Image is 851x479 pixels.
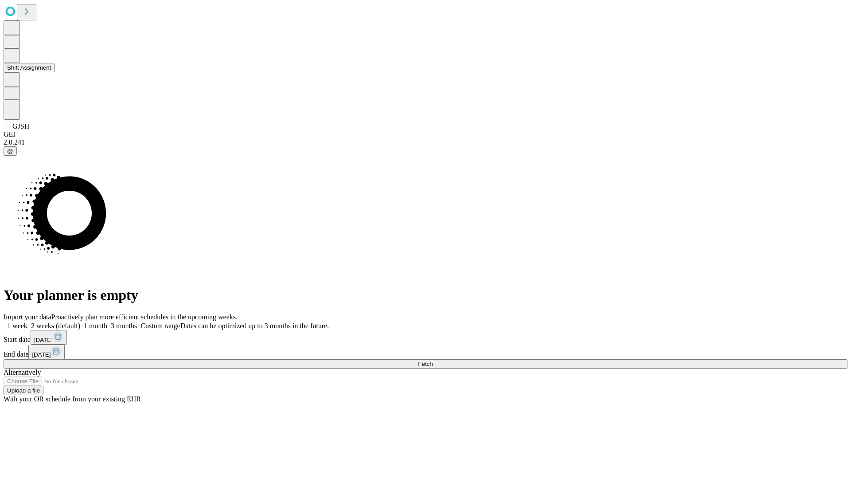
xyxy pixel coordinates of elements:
[12,122,29,130] span: GJSH
[7,148,13,154] span: @
[34,337,53,343] span: [DATE]
[28,345,65,359] button: [DATE]
[4,386,43,395] button: Upload a file
[4,345,847,359] div: End date
[51,313,238,321] span: Proactively plan more efficient schedules in the upcoming weeks.
[4,330,847,345] div: Start date
[7,322,27,330] span: 1 week
[4,313,51,321] span: Import your data
[4,138,847,146] div: 2.0.241
[418,361,433,367] span: Fetch
[180,322,329,330] span: Dates can be optimized up to 3 months in the future.
[32,351,51,358] span: [DATE]
[141,322,180,330] span: Custom range
[4,146,17,156] button: @
[4,369,41,376] span: Alternatively
[4,287,847,303] h1: Your planner is empty
[4,130,847,138] div: GEI
[4,63,55,72] button: Shift Assignment
[4,359,847,369] button: Fetch
[31,322,80,330] span: 2 weeks (default)
[111,322,137,330] span: 3 months
[84,322,107,330] span: 1 month
[31,330,67,345] button: [DATE]
[4,395,141,403] span: With your OR schedule from your existing EHR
